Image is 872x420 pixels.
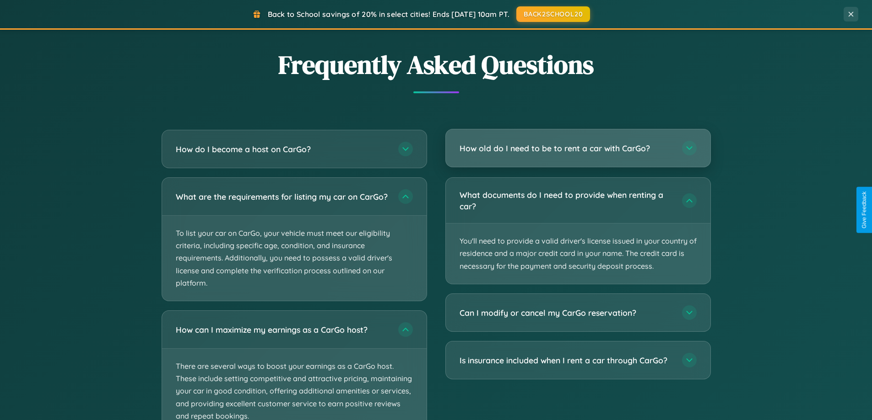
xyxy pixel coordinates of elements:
[176,324,389,335] h3: How can I maximize my earnings as a CarGo host?
[162,47,711,82] h2: Frequently Asked Questions
[460,189,673,212] h3: What documents do I need to provide when renting a car?
[861,191,867,229] div: Give Feedback
[176,191,389,202] h3: What are the requirements for listing my car on CarGo?
[460,307,673,319] h3: Can I modify or cancel my CarGo reservation?
[460,143,673,154] h3: How old do I need to be to rent a car with CarGo?
[162,216,427,301] p: To list your car on CarGo, your vehicle must meet our eligibility criteria, including specific ag...
[460,355,673,366] h3: Is insurance included when I rent a car through CarGo?
[516,6,590,22] button: BACK2SCHOOL20
[268,10,509,19] span: Back to School savings of 20% in select cities! Ends [DATE] 10am PT.
[176,144,389,155] h3: How do I become a host on CarGo?
[446,223,710,284] p: You'll need to provide a valid driver's license issued in your country of residence and a major c...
